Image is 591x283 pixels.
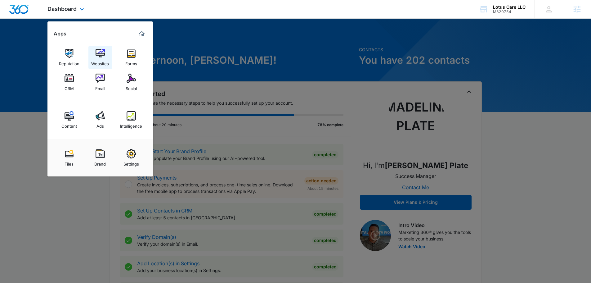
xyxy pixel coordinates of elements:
div: Forms [125,58,137,66]
div: Reputation [59,58,79,66]
a: Files [57,146,81,170]
div: Email [95,83,105,91]
div: CRM [65,83,74,91]
div: Intelligence [120,121,142,129]
div: Settings [123,158,139,167]
a: Websites [88,46,112,69]
a: Reputation [57,46,81,69]
a: Brand [88,146,112,170]
a: Email [88,71,112,94]
div: Brand [94,158,106,167]
div: account name [493,5,526,10]
a: Intelligence [119,108,143,132]
a: Social [119,71,143,94]
h2: Apps [54,31,66,37]
a: Marketing 360® Dashboard [137,29,147,39]
span: Dashboard [47,6,77,12]
a: CRM [57,71,81,94]
div: account id [493,10,526,14]
a: Settings [119,146,143,170]
a: Ads [88,108,112,132]
div: Websites [91,58,109,66]
a: Content [57,108,81,132]
a: Forms [119,46,143,69]
div: Files [65,158,74,167]
div: Ads [96,121,104,129]
div: Content [61,121,77,129]
div: Social [126,83,137,91]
